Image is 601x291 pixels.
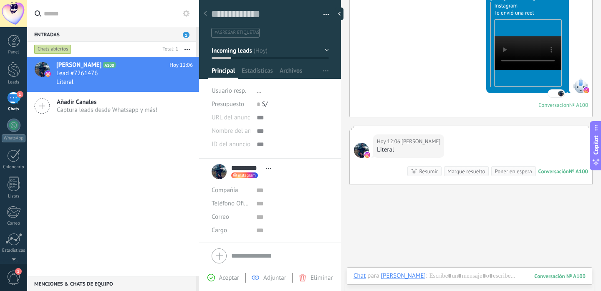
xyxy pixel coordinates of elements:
[263,274,286,282] span: Adjuntar
[27,57,199,92] a: avataricon[PERSON_NAME]A100Hoy 12:06Lead #7261476Literal
[219,274,239,282] span: Aceptar
[212,67,235,79] span: Principal
[212,124,250,138] div: Nombre del anuncio de TikTok
[495,36,561,70] video: Your browser does not support the video tag.
[2,80,26,85] div: Leads
[212,141,277,147] span: ID del anuncio de TikTok
[573,78,588,93] span: Instagram
[367,272,379,280] span: para
[538,101,569,109] div: Conversación
[583,87,589,93] img: instagram.svg
[212,84,250,98] div: Usuario resp.
[56,69,98,78] span: Lead #7261476
[15,268,22,275] span: 1
[354,143,369,158] span: David Jaen
[212,224,250,237] div: Cargo
[212,200,255,207] span: Teléfono Oficina
[27,276,196,291] div: Menciones & Chats de equipo
[212,98,250,111] div: Presupuesto
[56,61,101,69] span: [PERSON_NAME]
[2,164,26,170] div: Calendario
[426,272,427,280] span: :
[238,173,256,177] span: instagram
[419,167,438,175] div: Resumir
[212,138,250,151] div: ID del anuncio de TikTok
[257,87,262,95] span: ...
[57,98,157,106] span: Añadir Canales
[280,67,302,79] span: Archivos
[534,273,586,280] div: 100
[538,168,569,175] div: Conversación
[2,134,25,142] div: WhatsApp
[311,274,333,282] span: Eliminar
[212,111,250,124] div: URL del anuncio de TikTok
[402,137,440,146] span: David Jaen
[27,27,196,42] div: Entradas
[183,32,189,38] span: 1
[592,135,600,154] span: Copilot
[381,272,426,279] div: David Jaen
[2,106,26,112] div: Chats
[212,114,282,121] span: URL del anuncio de TikTok
[169,61,193,69] span: Hoy 12:06
[569,101,588,109] div: № A100
[56,78,73,86] span: Literal
[212,184,250,197] div: Compañía
[335,8,343,20] div: Ocultar
[2,50,26,55] div: Panel
[377,146,440,154] div: Literal
[212,87,246,95] span: Usuario resp.
[159,45,178,53] div: Total: 1
[212,210,229,224] button: Correo
[2,194,26,199] div: Listas
[494,19,562,87] a: Your browser does not support the video tag.
[34,44,71,54] div: Chats abiertos
[495,167,532,175] div: Poner en espera
[569,168,588,175] div: № A100
[212,197,250,210] button: Teléfono Oficina
[45,71,51,77] img: icon
[212,213,229,221] span: Correo
[377,137,402,146] div: Hoy 12:06
[212,227,227,233] span: Cargo
[57,106,157,114] span: Captura leads desde Whatsapp y más!
[558,90,564,97] span: David Jaen
[494,2,565,16] div: Instagram Te envió una reel
[364,152,370,158] img: instagram.svg
[103,62,115,68] span: A100
[2,248,26,253] div: Estadísticas
[447,167,485,175] div: Marque resuelto
[242,67,273,79] span: Estadísticas
[212,100,244,108] span: Presupuesto
[178,42,196,57] button: Más
[215,30,259,35] span: #agregar etiquetas
[17,91,23,98] span: 1
[212,128,293,134] span: Nombre del anuncio de TikTok
[2,221,26,226] div: Correo
[262,100,268,108] span: S/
